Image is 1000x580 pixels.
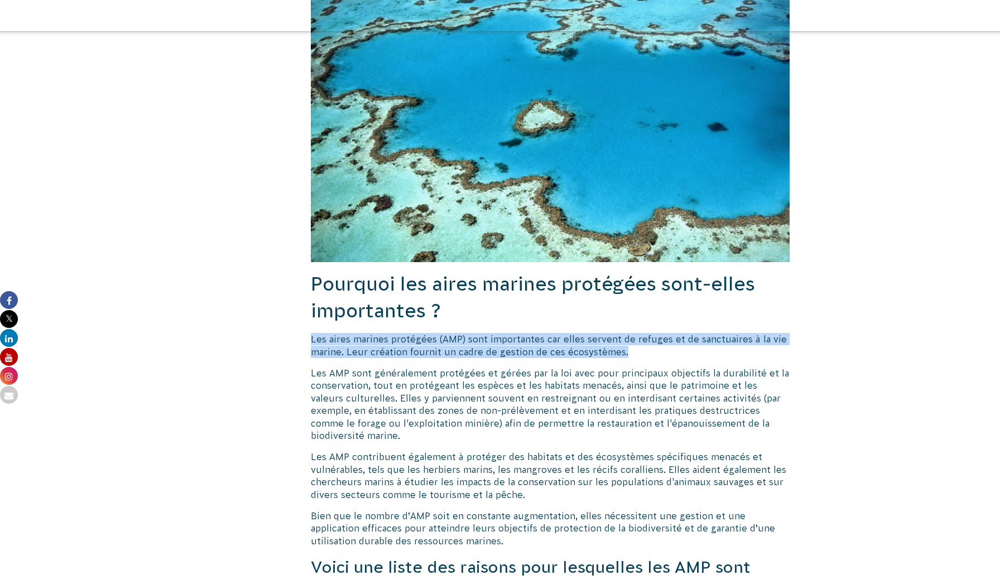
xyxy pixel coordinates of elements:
[311,273,755,321] font: Pourquoi les aires marines protégées sont-elles importantes ?
[311,368,789,441] font: Les AMP sont généralement protégées et gérées par la loi avec pour principaux objectifs la durabi...
[311,334,787,356] font: Les aires marines protégées (AMP) sont importantes car elles servent de refuges et de sanctuaires...
[311,511,775,546] font: Bien que le nombre d’AMP soit en constante augmentation, elles nécessitent une gestion et une app...
[311,452,786,499] font: Les AMP contribuent également à protéger des habitats et des écosystèmes spécifiques menacés et v...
